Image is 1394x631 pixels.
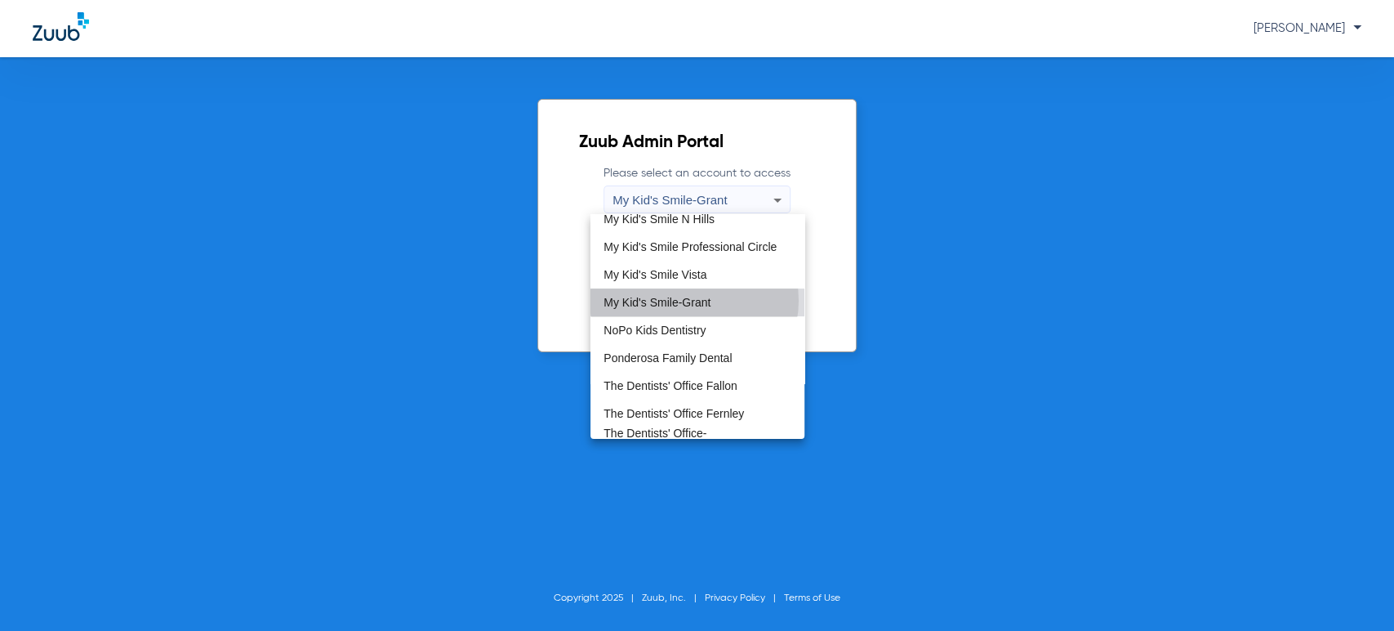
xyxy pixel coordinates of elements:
[784,593,840,603] a: Terms of Use
[620,275,773,307] button: Access Account
[612,193,727,207] span: My Kid's Smile-Grant
[642,590,705,606] li: Zuub, Inc.
[705,593,765,603] a: Privacy Policy
[33,12,89,41] img: Zuub Logo
[554,590,642,606] li: Copyright 2025
[603,165,791,213] label: Please select an account to access
[1312,553,1394,631] iframe: Chat Widget
[652,284,741,297] span: Access Account
[1254,22,1361,34] span: [PERSON_NAME]
[579,135,815,151] h2: Zuub Admin Portal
